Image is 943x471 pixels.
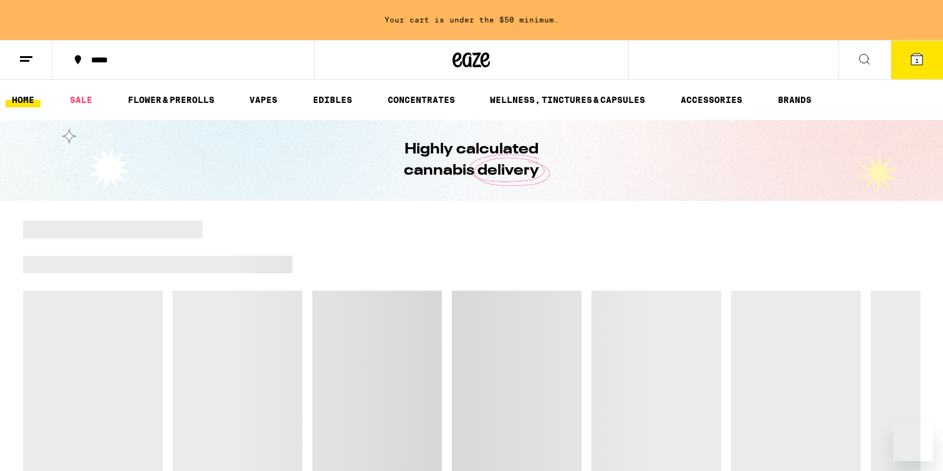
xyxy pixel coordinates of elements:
h1: Highly calculated cannabis delivery [369,139,575,182]
span: 1 [915,57,919,64]
a: WELLNESS, TINCTURES & CAPSULES [484,92,651,107]
button: 1 [891,41,943,79]
a: HOME [6,92,41,107]
a: CONCENTRATES [381,92,461,107]
a: FLOWER & PREROLLS [122,92,221,107]
a: ACCESSORIES [674,92,749,107]
a: BRANDS [772,92,818,107]
iframe: Button to launch messaging window [893,421,933,461]
a: VAPES [243,92,284,107]
a: EDIBLES [307,92,358,107]
a: SALE [64,92,98,107]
